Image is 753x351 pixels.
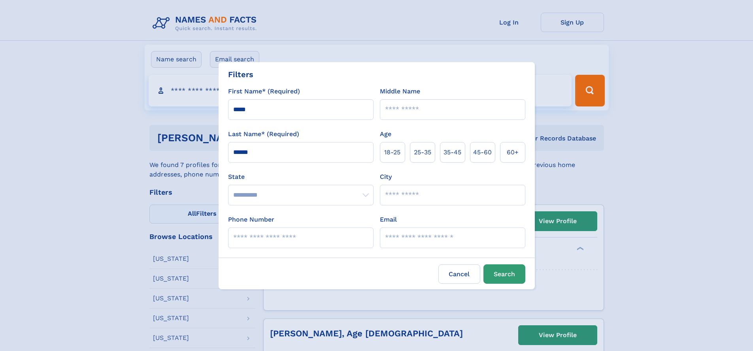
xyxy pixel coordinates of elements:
label: Age [380,129,391,139]
span: 18‑25 [384,148,400,157]
span: 35‑45 [443,148,461,157]
span: 25‑35 [414,148,431,157]
label: Email [380,215,397,224]
label: Middle Name [380,87,420,96]
label: Phone Number [228,215,274,224]
label: Cancel [438,264,480,284]
label: First Name* (Required) [228,87,300,96]
div: Filters [228,68,253,80]
span: 45‑60 [473,148,492,157]
label: City [380,172,392,182]
span: 60+ [507,148,519,157]
label: State [228,172,374,182]
button: Search [483,264,525,284]
label: Last Name* (Required) [228,129,299,139]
